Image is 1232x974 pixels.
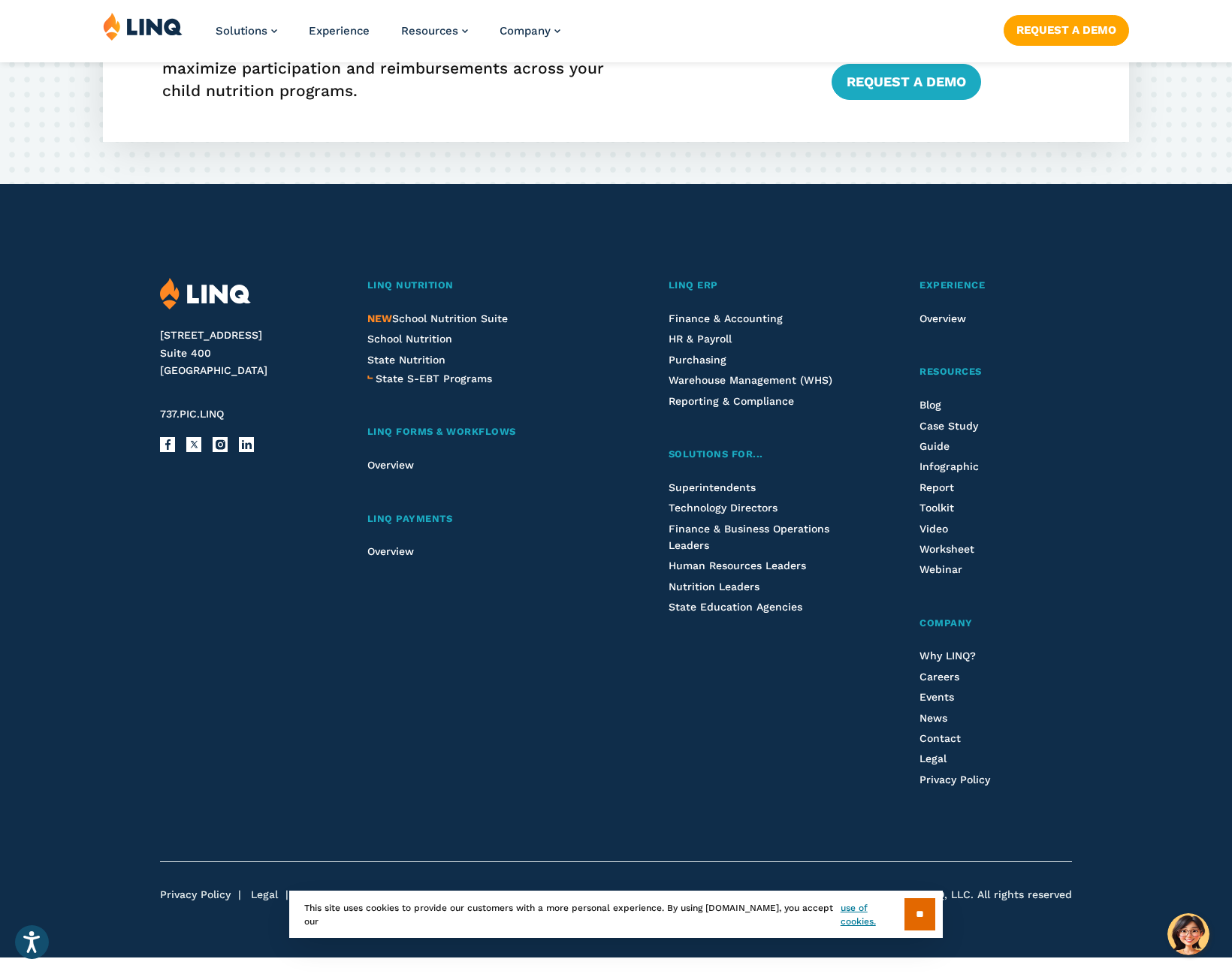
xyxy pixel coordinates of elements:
a: State Nutrition [367,354,445,366]
span: 737.PIC.LINQ [160,408,224,420]
a: Company [500,24,560,38]
a: Contact [919,732,961,744]
span: Resources [401,24,458,38]
a: Purchasing [669,354,726,366]
span: State S-EBT Programs [376,372,492,384]
a: Overview [367,545,414,557]
a: Finance & Accounting [669,312,783,324]
a: Legal [251,888,278,900]
a: Why LINQ? [919,650,976,662]
span: Experience [309,24,370,38]
a: Worksheet [919,543,974,555]
a: Technology Directors [669,502,778,514]
a: Resources [401,24,468,38]
span: Experience [919,279,985,291]
a: Report [919,481,954,493]
a: Pay an Invoice [298,888,373,900]
a: use of cookies. [841,901,904,928]
a: LinkedIn [239,437,254,452]
span: Privacy Policy [919,773,990,786]
span: LINQ ERP [669,279,718,291]
nav: Button Navigation [1004,12,1129,45]
a: Reporting & Compliance [669,395,794,407]
a: LINQ Forms & Workflows [367,424,601,440]
a: Instagram [213,437,228,452]
a: Nutrition Leaders [669,580,759,593]
img: LINQ | K‑12 Software [160,278,251,310]
span: Solutions [216,24,267,38]
a: HR & Payroll [669,333,732,345]
button: Hello, have a question? Let’s chat. [1167,913,1209,955]
div: This site uses cookies to provide our customers with a more personal experience. By using [DOMAIN... [289,891,943,938]
span: Resources [919,366,982,377]
a: Guide [919,440,950,452]
p: Talk to an expert to learn how LINQ Nutrition can maximize participation and reimbursements acros... [162,35,800,102]
span: Company [919,617,973,629]
a: News [919,712,947,724]
a: LINQ ERP [669,278,853,294]
a: NEWSchool Nutrition Suite [367,312,508,324]
a: LINQ Nutrition [367,278,601,294]
a: School Nutrition [367,333,452,345]
span: Careers [919,671,959,683]
a: Superintendents [669,481,756,493]
a: State Education Agencies [669,601,802,613]
span: Company [500,24,551,38]
a: Overview [367,459,414,471]
a: Events [919,691,954,703]
a: Legal [919,752,947,764]
a: Case Study [919,420,978,432]
a: Facebook [160,437,175,452]
a: State S-EBT Programs [376,370,492,387]
nav: Primary Navigation [216,12,560,62]
a: Warehouse Management (WHS) [669,374,832,386]
a: Overview [919,312,966,324]
span: Webinar [919,563,962,575]
span: LINQ Payments [367,513,453,524]
a: Finance & Business Operations Leaders [669,523,829,551]
a: LINQ Payments [367,511,601,527]
a: Video [919,523,948,535]
a: Toolkit [919,502,954,514]
a: Company [919,616,1072,632]
span: ©2025 EMS LINQ, LLC. All rights reserved [857,888,1072,903]
span: LINQ Forms & Workflows [367,426,516,437]
address: [STREET_ADDRESS] Suite 400 [GEOGRAPHIC_DATA] [160,327,337,380]
a: Experience [919,278,1072,294]
span: School Nutrition Suite [367,312,508,324]
a: Blog [919,399,941,411]
a: Human Resources Leaders [669,559,806,571]
a: Solutions [216,24,277,38]
a: Request a Demo [1004,15,1129,45]
a: Infographic [919,460,979,472]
